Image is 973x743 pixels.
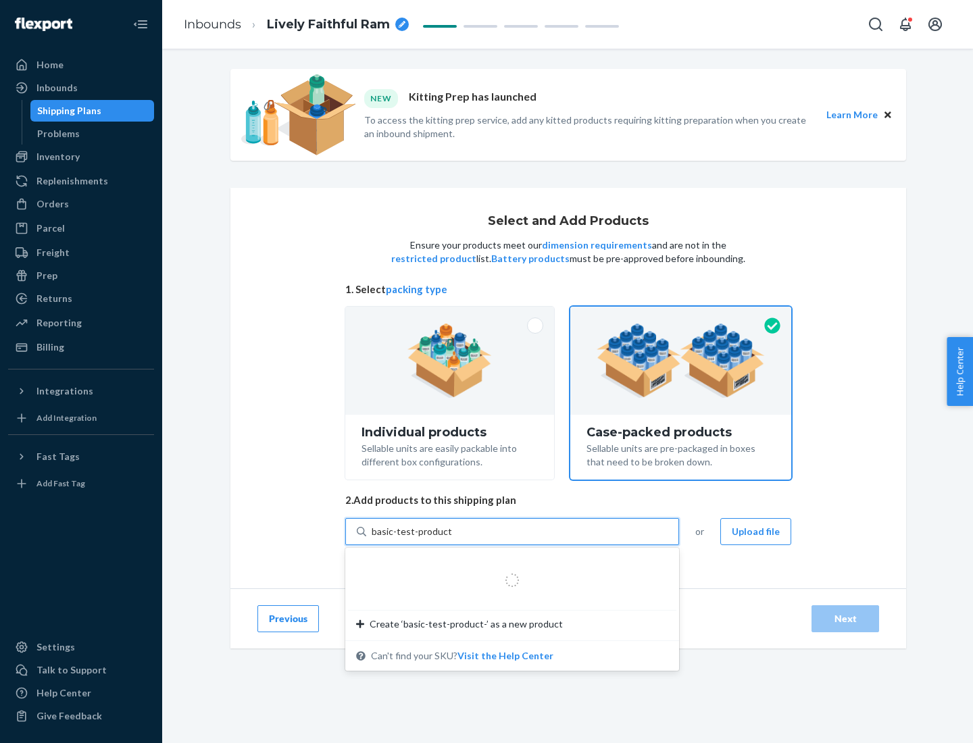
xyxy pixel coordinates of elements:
[36,174,108,188] div: Replenishments
[8,336,154,358] a: Billing
[36,640,75,654] div: Settings
[127,11,154,38] button: Close Navigation
[36,478,85,489] div: Add Fast Tag
[36,450,80,463] div: Fast Tags
[371,649,553,663] span: Can't find your SKU?
[15,18,72,31] img: Flexport logo
[36,81,78,95] div: Inbounds
[720,518,791,545] button: Upload file
[823,612,868,625] div: Next
[407,324,492,398] img: individual-pack.facf35554cb0f1810c75b2bd6df2d64e.png
[36,316,82,330] div: Reporting
[390,238,747,265] p: Ensure your products meet our and are not in the list. must be pre-approved before inbounding.
[8,146,154,168] a: Inventory
[36,150,80,163] div: Inventory
[30,123,155,145] a: Problems
[386,282,447,297] button: packing type
[36,340,64,354] div: Billing
[8,288,154,309] a: Returns
[880,107,895,122] button: Close
[36,58,64,72] div: Home
[587,439,775,469] div: Sellable units are pre-packaged in boxes that need to be broken down.
[257,605,319,632] button: Previous
[345,493,791,507] span: 2. Add products to this shipping plan
[372,525,453,538] input: Create ‘basic-test-product-’ as a new productCan't find your SKU?Visit the Help Center
[8,217,154,239] a: Parcel
[30,100,155,122] a: Shipping Plans
[8,170,154,192] a: Replenishments
[267,16,390,34] span: Lively Faithful Ram
[8,54,154,76] a: Home
[36,269,57,282] div: Prep
[8,265,154,286] a: Prep
[587,426,775,439] div: Case-packed products
[8,705,154,727] button: Give Feedback
[8,682,154,704] a: Help Center
[8,77,154,99] a: Inbounds
[8,636,154,658] a: Settings
[36,709,102,723] div: Give Feedback
[36,686,91,700] div: Help Center
[922,11,949,38] button: Open account menu
[491,252,570,265] button: Battery products
[8,407,154,429] a: Add Integration
[36,292,72,305] div: Returns
[364,113,814,140] p: To access the kitting prep service, add any kitted products requiring kitting preparation when yo...
[542,238,652,252] button: dimension requirements
[364,89,398,107] div: NEW
[37,127,80,140] div: Problems
[345,282,791,297] span: 1. Select
[457,649,553,663] button: Create ‘basic-test-product-’ as a new productCan't find your SKU?
[826,107,878,122] button: Learn More
[892,11,919,38] button: Open notifications
[488,215,649,228] h1: Select and Add Products
[812,605,879,632] button: Next
[184,17,241,32] a: Inbounds
[391,252,476,265] button: restricted product
[8,659,154,681] a: Talk to Support
[36,663,107,677] div: Talk to Support
[36,384,93,398] div: Integrations
[361,439,538,469] div: Sellable units are easily packable into different box configurations.
[36,246,70,259] div: Freight
[8,312,154,334] a: Reporting
[8,193,154,215] a: Orders
[597,324,765,398] img: case-pack.59cecea509d18c883b923b81aeac6d0b.png
[409,89,537,107] p: Kitting Prep has launched
[695,525,704,538] span: or
[173,5,420,45] ol: breadcrumbs
[947,337,973,406] button: Help Center
[8,380,154,402] button: Integrations
[370,617,563,631] span: Create ‘basic-test-product-’ as a new product
[8,473,154,494] a: Add Fast Tag
[8,446,154,467] button: Fast Tags
[37,104,101,118] div: Shipping Plans
[36,222,65,235] div: Parcel
[36,412,97,424] div: Add Integration
[36,197,69,211] div: Orders
[361,426,538,439] div: Individual products
[8,242,154,263] a: Freight
[862,11,889,38] button: Open Search Box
